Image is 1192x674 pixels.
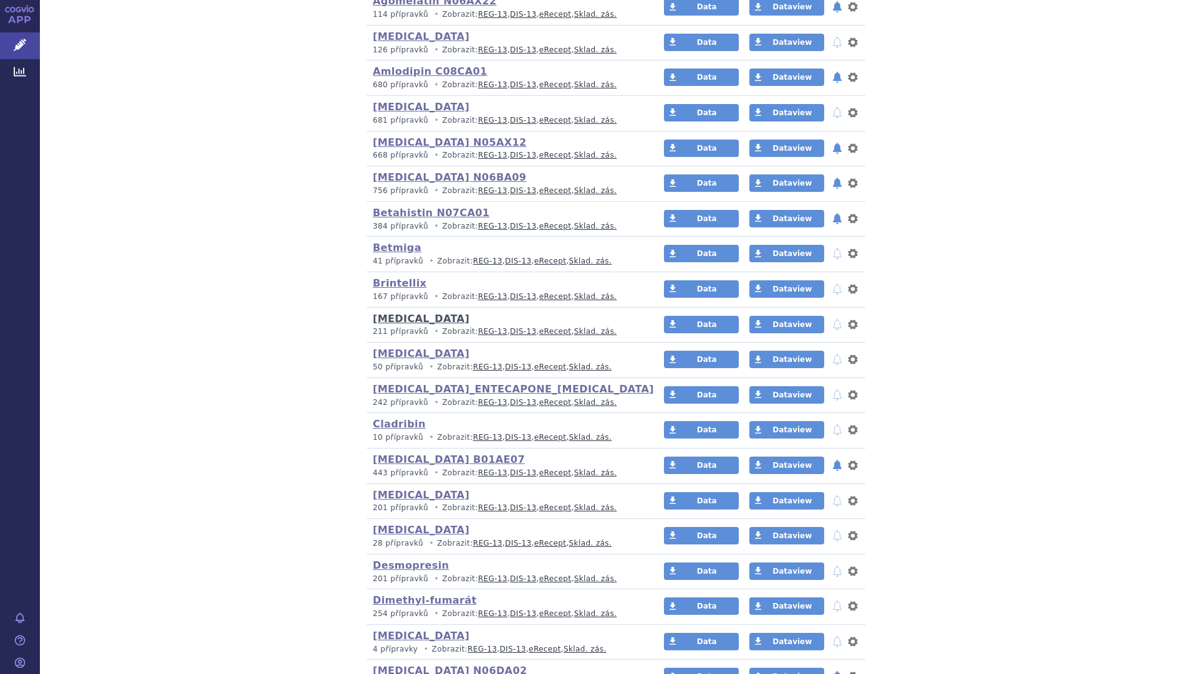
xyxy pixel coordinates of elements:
[697,2,717,11] span: Data
[373,207,489,219] a: Betahistin N07CA01
[831,422,844,437] button: notifikace
[749,633,824,650] a: Dataview
[772,73,812,82] span: Dataview
[697,320,717,329] span: Data
[772,531,812,540] span: Dataview
[574,398,617,407] a: Sklad. zás.
[697,425,717,434] span: Data
[697,496,717,505] span: Data
[574,292,617,301] a: Sklad. zás.
[574,468,617,477] a: Sklad. zás.
[749,174,824,192] a: Dataview
[749,69,824,86] a: Dataview
[574,186,617,195] a: Sklad. zás.
[431,468,442,478] i: •
[431,292,442,302] i: •
[697,38,717,47] span: Data
[510,80,536,89] a: DIS-13
[772,144,812,153] span: Dataview
[749,386,824,404] a: Dataview
[831,317,844,332] button: notifikace
[373,136,527,148] a: [MEDICAL_DATA] N05AX12
[847,35,859,50] button: nastavení
[539,80,572,89] a: eRecept
[772,637,812,646] span: Dataview
[373,539,423,548] span: 28 přípravků
[772,496,812,505] span: Dataview
[664,34,739,51] a: Data
[697,144,717,153] span: Data
[431,115,442,126] i: •
[749,492,824,510] a: Dataview
[373,468,428,477] span: 443 přípravků
[505,257,531,265] a: DIS-13
[510,222,536,230] a: DIS-13
[373,363,423,371] span: 50 přípravků
[749,457,824,474] a: Dataview
[510,574,536,583] a: DIS-13
[772,425,812,434] span: Dataview
[373,327,428,336] span: 211 přípravků
[772,214,812,223] span: Dataview
[697,285,717,293] span: Data
[431,221,442,232] i: •
[539,10,572,19] a: eRecept
[831,528,844,543] button: notifikace
[664,280,739,298] a: Data
[373,222,428,230] span: 384 přípravků
[831,105,844,120] button: notifikace
[373,256,640,267] p: Zobrazit: , , ,
[539,327,572,336] a: eRecept
[478,80,507,89] a: REG-13
[373,538,640,549] p: Zobrazit: , , ,
[831,211,844,226] button: notifikace
[831,70,844,85] button: notifikace
[569,433,612,442] a: Sklad. zás.
[772,2,812,11] span: Dataview
[831,599,844,614] button: notifikace
[749,140,824,157] a: Dataview
[749,527,824,544] a: Dataview
[697,461,717,470] span: Data
[847,282,859,297] button: nastavení
[534,257,567,265] a: eRecept
[847,493,859,508] button: nastavení
[373,432,640,443] p: Zobrazit: , , ,
[539,186,572,195] a: eRecept
[772,461,812,470] span: Dataview
[749,562,824,580] a: Dataview
[664,492,739,510] a: Data
[664,174,739,192] a: Data
[499,645,526,653] a: DIS-13
[431,609,442,619] i: •
[664,457,739,474] a: Data
[772,602,812,610] span: Dataview
[569,363,612,371] a: Sklad. zás.
[831,387,844,402] button: notifikace
[664,351,739,368] a: Data
[510,468,536,477] a: DIS-13
[574,45,617,54] a: Sklad. zás.
[478,186,507,195] a: REG-13
[772,567,812,576] span: Dataview
[772,249,812,258] span: Dataview
[431,80,442,90] i: •
[772,285,812,293] span: Dataview
[539,574,572,583] a: eRecept
[664,104,739,121] a: Data
[664,633,739,650] a: Data
[373,80,640,90] p: Zobrazit: , , ,
[373,242,421,254] a: Betmiga
[847,634,859,649] button: nastavení
[373,116,428,125] span: 681 přípravků
[373,383,654,395] a: [MEDICAL_DATA]_ENTECAPONE_[MEDICAL_DATA]
[373,397,640,408] p: Zobrazit: , , ,
[847,211,859,226] button: nastavení
[478,327,507,336] a: REG-13
[373,257,423,265] span: 41 přípravků
[373,277,426,289] a: Brintellix
[373,65,488,77] a: Amlodipin C08CA01
[772,108,812,117] span: Dataview
[373,326,640,337] p: Zobrazit: , , ,
[664,562,739,580] a: Data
